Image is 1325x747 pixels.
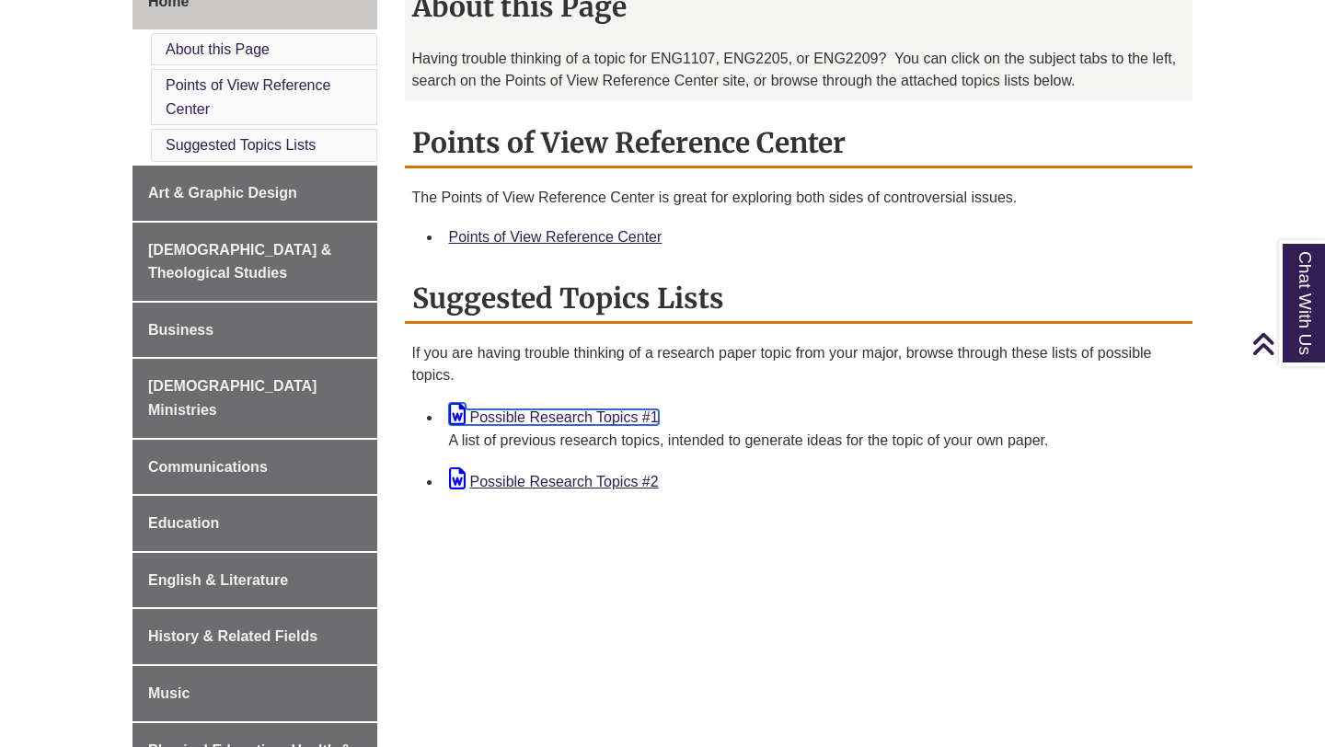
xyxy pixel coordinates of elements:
[132,609,377,664] a: History & Related Fields
[449,474,659,489] a: Possible Research Topics #2
[148,628,317,644] span: History & Related Fields
[132,496,377,551] a: Education
[405,275,1193,324] h2: Suggested Topics Lists
[132,666,377,721] a: Music
[148,515,219,531] span: Education
[412,342,1186,386] p: If you are having trouble thinking of a research paper topic from your major, browse through thes...
[449,429,1179,453] div: A list of previous research topics, intended to generate ideas for the topic of your own paper.
[148,459,268,475] span: Communications
[449,229,662,245] a: Points of View Reference Center
[148,572,288,588] span: English & Literature
[148,185,297,201] span: Art & Graphic Design
[132,303,377,358] a: Business
[1251,331,1320,356] a: Back to Top
[132,166,377,221] a: Art & Graphic Design
[148,685,190,701] span: Music
[132,223,377,301] a: [DEMOGRAPHIC_DATA] & Theological Studies
[412,187,1186,209] p: The Points of View Reference Center is great for exploring both sides of controversial issues.
[132,440,377,495] a: Communications
[132,553,377,608] a: English & Literature
[148,322,213,338] span: Business
[449,409,659,425] a: Possible Research Topics #1
[412,48,1186,92] p: Having trouble thinking of a topic for ENG1107, ENG2205, or ENG2209? You can click on the subject...
[166,41,270,57] a: About this Page
[148,242,331,282] span: [DEMOGRAPHIC_DATA] & Theological Studies
[166,77,330,117] a: Points of View Reference Center
[148,378,317,418] span: [DEMOGRAPHIC_DATA] Ministries
[132,359,377,437] a: [DEMOGRAPHIC_DATA] Ministries
[405,120,1193,168] h2: Points of View Reference Center
[166,137,316,153] a: Suggested Topics Lists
